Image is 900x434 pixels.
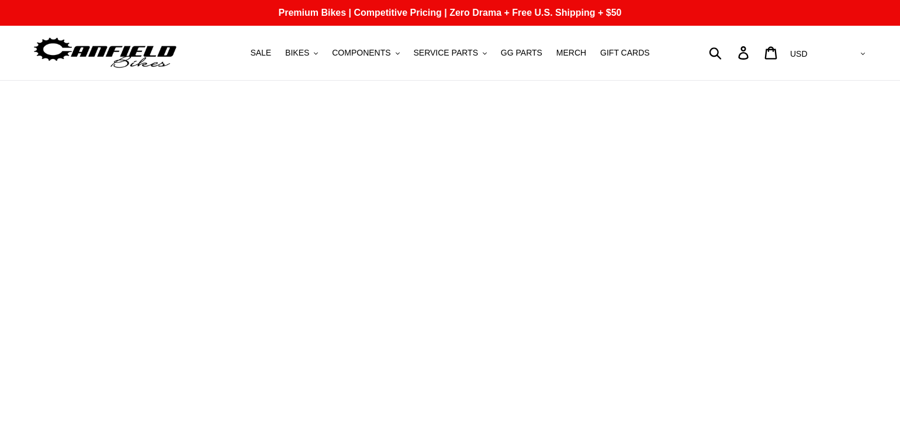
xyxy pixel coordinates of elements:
input: Search [715,40,745,66]
img: Canfield Bikes [32,35,178,71]
button: SERVICE PARTS [407,45,492,61]
button: BIKES [279,45,324,61]
span: COMPONENTS [332,48,390,58]
span: SALE [250,48,271,58]
button: COMPONENTS [326,45,405,61]
a: MERCH [551,45,592,61]
span: GIFT CARDS [600,48,650,58]
a: GIFT CARDS [594,45,656,61]
a: GG PARTS [495,45,548,61]
a: SALE [244,45,277,61]
span: GG PARTS [501,48,542,58]
span: MERCH [556,48,586,58]
span: SERVICE PARTS [413,48,477,58]
span: BIKES [285,48,309,58]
